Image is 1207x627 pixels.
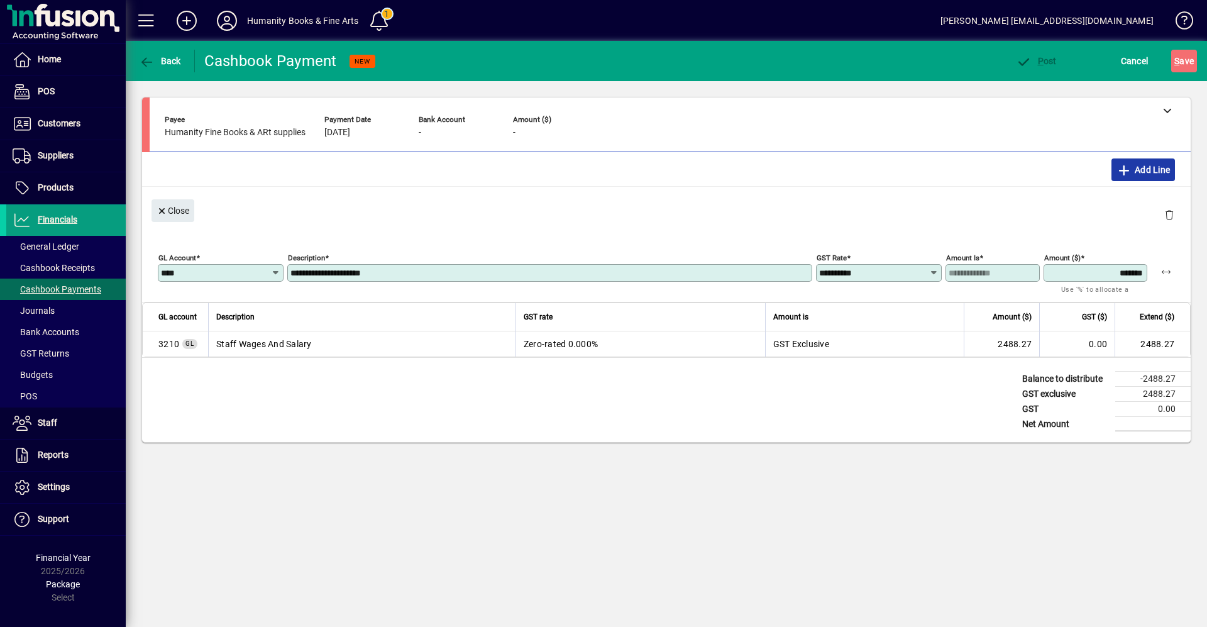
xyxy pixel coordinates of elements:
[13,391,37,401] span: POS
[1115,331,1190,357] td: 2488.27
[1115,402,1191,417] td: 0.00
[157,201,189,221] span: Close
[38,482,70,492] span: Settings
[13,348,69,358] span: GST Returns
[38,450,69,460] span: Reports
[1154,209,1184,220] app-page-header-button: Delete
[515,331,765,357] td: Zero-rated 0.000%
[513,128,515,138] span: -
[6,140,126,172] a: Suppliers
[6,504,126,535] a: Support
[1171,50,1197,72] button: Save
[13,263,95,273] span: Cashbook Receipts
[204,51,337,71] div: Cashbook Payment
[524,310,553,324] span: GST rate
[355,57,370,65] span: NEW
[1038,56,1044,66] span: P
[993,310,1032,324] span: Amount ($)
[6,236,126,257] a: General Ledger
[38,514,69,524] span: Support
[288,253,325,262] mat-label: Description
[13,370,53,380] span: Budgets
[1166,3,1191,43] a: Knowledge Base
[208,331,515,357] td: Staff Wages And Salary
[1116,160,1171,180] span: Add Line
[13,241,79,252] span: General Ledger
[38,214,77,225] span: Financials
[940,11,1154,31] div: [PERSON_NAME] [EMAIL_ADDRESS][DOMAIN_NAME]
[139,56,181,66] span: Back
[773,310,808,324] span: Amount is
[6,108,126,140] a: Customers
[1016,56,1057,66] span: ost
[1016,402,1115,417] td: GST
[13,327,79,337] span: Bank Accounts
[6,257,126,279] a: Cashbook Receipts
[13,284,101,294] span: Cashbook Payments
[6,44,126,75] a: Home
[6,279,126,300] a: Cashbook Payments
[6,321,126,343] a: Bank Accounts
[1061,282,1137,309] mat-hint: Use '%' to allocate a percentage
[185,340,194,347] span: GL
[36,553,91,563] span: Financial Year
[1118,50,1152,72] button: Cancel
[126,50,195,72] app-page-header-button: Back
[946,253,979,262] mat-label: Amount is
[1140,310,1174,324] span: Extend ($)
[1151,257,1181,287] button: Apply remaining balance
[207,9,247,32] button: Profile
[964,331,1039,357] td: 2488.27
[158,338,179,350] span: Staff Wages And Salary
[1016,387,1115,402] td: GST exclusive
[6,364,126,386] a: Budgets
[148,204,197,216] app-page-header-button: Close
[247,11,359,31] div: Humanity Books & Fine Arts
[13,306,55,316] span: Journals
[152,199,194,222] button: Close
[1082,310,1107,324] span: GST ($)
[419,128,421,138] span: -
[6,300,126,321] a: Journals
[1121,51,1149,71] span: Cancel
[765,331,964,357] td: GST Exclusive
[1044,253,1081,262] mat-label: Amount ($)
[165,128,306,138] span: Humanity Fine Books & ARt supplies
[6,76,126,108] a: POS
[1174,51,1194,71] span: ave
[6,440,126,471] a: Reports
[1115,387,1191,402] td: 2488.27
[1111,158,1176,181] button: Add Line
[1154,199,1184,230] button: Delete
[6,172,126,204] a: Products
[324,128,350,138] span: [DATE]
[6,386,126,407] a: POS
[1115,372,1191,387] td: -2488.27
[1013,50,1060,72] button: Post
[6,472,126,503] a: Settings
[38,86,55,96] span: POS
[1039,331,1115,357] td: 0.00
[6,408,126,439] a: Staff
[38,418,57,428] span: Staff
[46,579,80,589] span: Package
[216,310,255,324] span: Description
[38,54,61,64] span: Home
[1016,372,1115,387] td: Balance to distribute
[136,50,184,72] button: Back
[38,182,74,192] span: Products
[6,343,126,364] a: GST Returns
[817,253,847,262] mat-label: GST rate
[38,150,74,160] span: Suppliers
[167,9,207,32] button: Add
[38,118,80,128] span: Customers
[158,310,197,324] span: GL account
[1016,417,1115,431] td: Net Amount
[158,253,196,262] mat-label: GL Account
[1174,56,1179,66] span: S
